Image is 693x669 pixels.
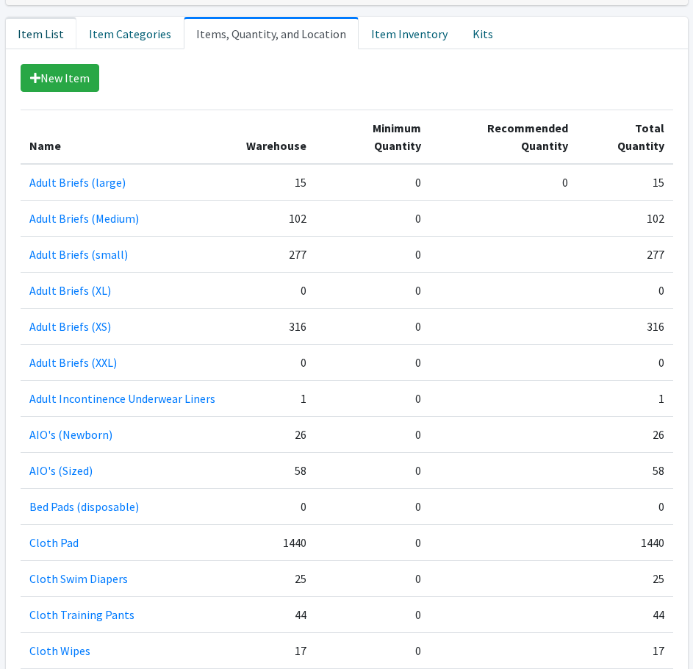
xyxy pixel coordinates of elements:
td: 0 [315,164,430,201]
a: Items, Quantity, and Location [184,17,359,49]
td: 17 [237,632,315,668]
td: 1 [577,380,672,416]
td: 0 [315,488,430,524]
td: 0 [577,488,672,524]
td: 44 [577,596,672,632]
a: Adult Briefs (XXL) [29,355,117,370]
td: 277 [237,236,315,272]
td: 0 [237,272,315,308]
td: 0 [315,236,430,272]
td: 44 [237,596,315,632]
td: 0 [237,344,315,380]
td: 0 [577,272,672,308]
td: 102 [577,200,672,236]
td: 26 [577,416,672,452]
td: 316 [237,308,315,344]
td: 1440 [577,524,672,560]
td: 0 [577,344,672,380]
th: Name [21,110,238,164]
a: Item Categories [76,17,184,49]
a: Bed Pads (disposable) [29,499,139,514]
th: Recommended Quantity [430,110,577,164]
a: Adult Briefs (XS) [29,319,111,334]
td: 0 [315,452,430,488]
a: Adult Incontinence Underwear Liners [29,391,215,406]
th: Minimum Quantity [315,110,430,164]
a: Item List [6,17,76,49]
a: Cloth Training Pants [29,607,134,622]
td: 25 [577,560,672,596]
td: 102 [237,200,315,236]
td: 17 [577,632,672,668]
a: Kits [460,17,506,49]
a: Adult Briefs (XL) [29,283,111,298]
td: 1 [237,380,315,416]
td: 0 [315,632,430,668]
td: 0 [237,488,315,524]
td: 0 [430,164,577,201]
td: 316 [577,308,672,344]
a: Item Inventory [359,17,460,49]
td: 26 [237,416,315,452]
a: Adult Briefs (large) [29,175,126,190]
td: 25 [237,560,315,596]
td: 0 [315,308,430,344]
td: 15 [577,164,672,201]
a: New Item [21,64,99,92]
a: Adult Briefs (small) [29,247,128,262]
td: 0 [315,272,430,308]
a: AIO's (Newborn) [29,427,112,442]
td: 0 [315,596,430,632]
td: 1440 [237,524,315,560]
a: Cloth Swim Diapers [29,571,128,586]
td: 0 [315,200,430,236]
th: Total Quantity [577,110,672,164]
th: Warehouse [237,110,315,164]
td: 0 [315,560,430,596]
td: 15 [237,164,315,201]
a: Cloth Wipes [29,643,90,658]
td: 277 [577,236,672,272]
a: AIO's (Sized) [29,463,93,478]
td: 0 [315,524,430,560]
td: 0 [315,380,430,416]
td: 58 [237,452,315,488]
td: 0 [315,344,430,380]
td: 0 [315,416,430,452]
a: Adult Briefs (Medium) [29,211,139,226]
a: Cloth Pad [29,535,79,550]
td: 58 [577,452,672,488]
